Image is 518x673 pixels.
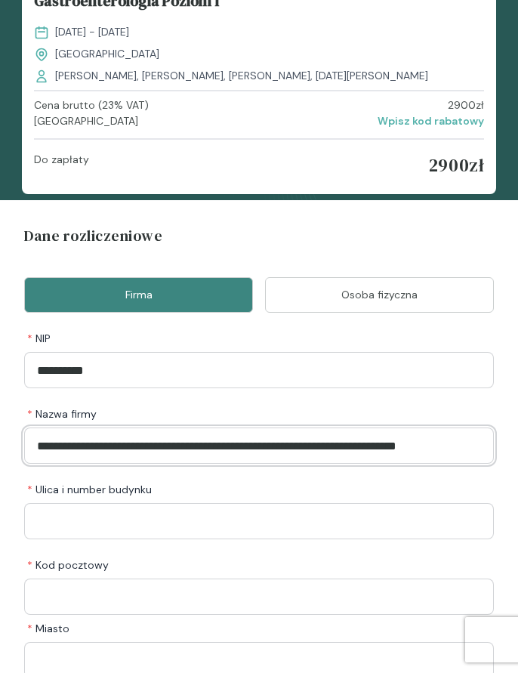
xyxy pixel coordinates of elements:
[34,113,138,129] p: [GEOGRAPHIC_DATA]
[55,68,428,84] span: [PERSON_NAME], [PERSON_NAME], [PERSON_NAME], [DATE][PERSON_NAME]
[24,277,253,313] button: Firma
[34,97,149,113] p: Cena brutto (23% VAT)
[24,503,494,539] input: Ulica i number budynku
[27,621,69,636] span: Miasto
[265,277,494,313] button: Osoba fizyczna
[429,152,485,179] p: 2900 zł
[24,224,494,265] h3: Dane rozliczeniowe
[24,579,494,615] input: Kod pocztowy
[24,352,494,388] input: NIP
[34,152,89,179] p: Do zapłaty
[27,406,97,421] span: Nazwa firmy
[27,331,51,346] span: NIP
[55,46,159,62] span: [GEOGRAPHIC_DATA]
[27,482,152,497] span: Ulica i number budynku
[43,287,234,303] p: Firma
[24,428,494,464] input: Nazwa firmy
[27,557,109,573] span: Kod pocztowy
[284,287,475,303] p: Osoba fizyczna
[55,24,129,40] span: [DATE] - [DATE]
[448,97,484,113] p: 2900 zł
[378,113,484,129] p: Wpisz kod rabatowy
